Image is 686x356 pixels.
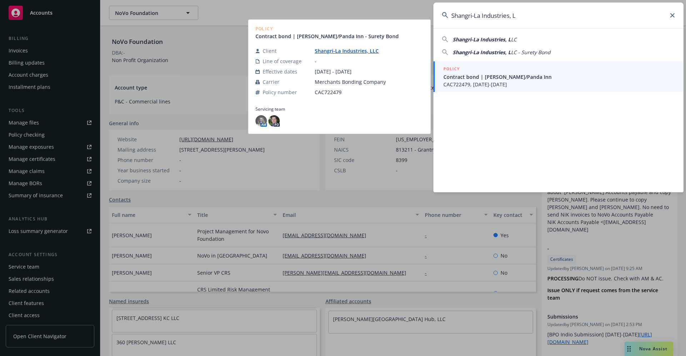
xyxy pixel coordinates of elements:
[433,2,683,28] input: Search...
[433,61,683,92] a: POLICYContract bond | [PERSON_NAME]/Panda InnCAC722479, [DATE]-[DATE]
[443,81,675,88] span: CAC722479, [DATE]-[DATE]
[511,36,517,43] span: LC
[443,73,675,81] span: Contract bond | [PERSON_NAME]/Panda Inn
[453,36,511,43] span: Shangri-La Industries, L
[511,49,551,56] span: LC - Surety Bond
[443,65,460,72] h5: POLICY
[453,49,511,56] span: Shangri-La Industries, L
